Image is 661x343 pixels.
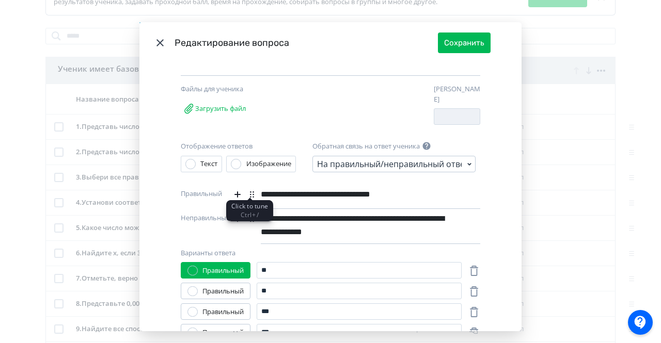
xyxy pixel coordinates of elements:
label: Обратная связь на ответ ученика [312,141,420,152]
label: [PERSON_NAME] [434,84,480,104]
div: Modal [139,22,522,331]
div: На правильный/неправильный ответы [317,158,462,170]
div: Изображение [246,159,291,169]
label: Варианты ответа [181,248,235,258]
div: Редактирование вопроса [175,36,438,50]
div: Правильный [202,307,244,317]
div: Правильный [202,328,244,338]
div: Текст [200,159,217,169]
div: Файлы для ученика [181,84,289,94]
label: Отображение ответов [181,141,253,152]
label: Неправильный [181,213,230,240]
div: Правильный [202,266,244,276]
label: Правильный [181,189,222,205]
button: Сохранить [438,32,491,53]
div: Правильный [202,286,244,297]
